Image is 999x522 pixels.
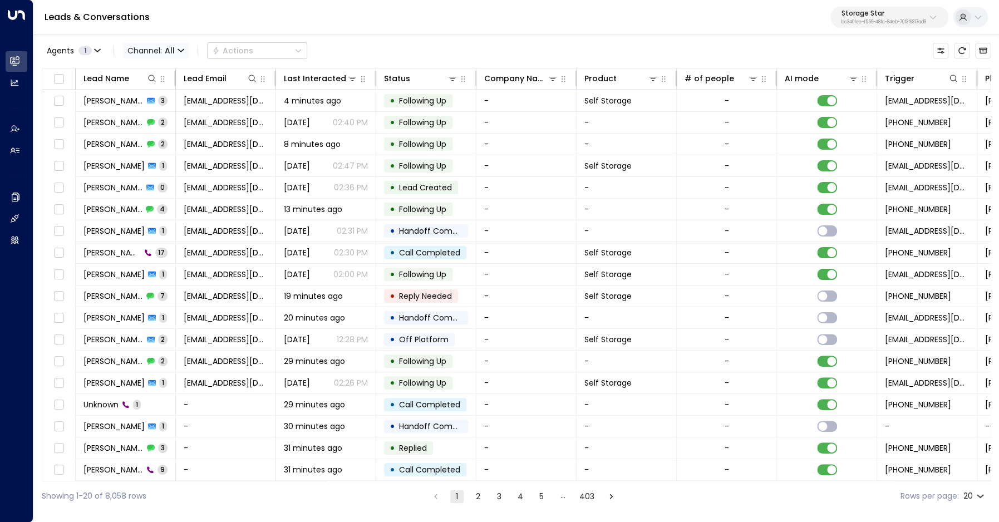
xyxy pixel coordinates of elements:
button: Go to page 403 [577,490,597,503]
div: AI mode [785,72,859,85]
div: - [725,182,729,193]
div: Company Name [484,72,547,85]
span: Bret Alexander [83,290,143,302]
span: no-reply-facilities@sparefoot.com [885,182,969,193]
span: Toggle select row [52,376,66,390]
td: - [476,90,577,111]
span: no-reply-facilities@sparefoot.com [885,377,969,388]
td: - [476,437,577,459]
span: Unknown [83,399,119,410]
td: - [476,285,577,307]
span: 19 minutes ago [284,290,343,302]
span: +19703423830 [885,290,951,302]
span: Tessi Villanueva [83,160,145,171]
span: Selmasalinas9216@gmail.com [184,117,268,128]
div: - [725,334,729,345]
div: • [390,178,395,197]
span: Handoff Completed [399,225,478,237]
span: +18087851353 [885,139,951,150]
label: Rows per page: [900,490,959,502]
p: 02:47 PM [333,160,368,171]
span: Following Up [399,139,446,150]
span: +13613186028 [885,117,951,128]
span: noreply@storagely.io [885,95,969,106]
span: no-reply-facilities@sparefoot.com [885,160,969,171]
span: bd_alexander@outlook.com [184,290,268,302]
span: Off Platform [399,334,449,345]
span: bd_alexander@outlook.com [184,334,268,345]
span: Toggle select row [52,116,66,130]
span: Self Storage [584,269,632,280]
span: 20 minutes ago [284,312,345,323]
span: Channel: [123,43,189,58]
button: Storage Starbc340fee-f559-48fc-84eb-70f3f6817ad8 [830,7,948,28]
span: Self Storage [584,377,632,388]
div: Company Name [484,72,558,85]
td: - [877,416,977,437]
td: - [577,351,677,372]
div: • [390,373,395,392]
span: 0 [158,183,168,192]
span: Toggle select row [52,268,66,282]
div: AI mode [785,72,819,85]
div: Lead Email [184,72,227,85]
div: • [390,156,395,175]
span: 1 [159,161,167,170]
div: - [725,312,729,323]
button: Actions [207,42,307,59]
span: Toggle select row [52,398,66,412]
span: 1 [133,400,141,409]
div: - [725,377,729,388]
td: - [176,459,276,480]
div: Product [584,72,658,85]
span: Tessi Villanueva [83,139,144,150]
span: 1 [159,313,167,322]
span: Self Storage [584,334,632,345]
span: +17372678078 [885,399,951,410]
td: - [577,394,677,415]
div: Trigger [885,72,914,85]
td: - [577,459,677,480]
td: - [476,459,577,480]
div: Status [384,72,458,85]
div: • [390,91,395,110]
span: 8 minutes ago [284,139,341,150]
div: # of people [685,72,734,85]
span: Toggle select row [52,203,66,216]
div: - [725,247,729,258]
span: Following Up [399,269,446,280]
td: - [176,437,276,459]
span: tessivillanueva123@icloud.com [184,182,268,193]
button: Go to page 5 [535,490,548,503]
td: - [476,220,577,242]
span: Replied [399,442,427,454]
span: 29 minutes ago [284,399,345,410]
a: Leads & Conversations [45,11,150,23]
div: Lead Name [83,72,129,85]
span: Toggle select row [52,289,66,303]
span: Toggle select row [52,159,66,173]
td: - [476,307,577,328]
span: Toggle select row [52,181,66,195]
button: Customize [933,43,948,58]
td: - [577,177,677,198]
div: • [390,243,395,262]
span: +12109747126 [885,464,951,475]
div: • [390,417,395,436]
div: • [390,200,395,219]
div: - [725,464,729,475]
span: Stephanie Williams [83,269,145,280]
span: noreply@storagely.io [885,269,969,280]
p: 02:40 PM [333,117,368,128]
span: Yesterday [284,247,310,258]
td: - [577,134,677,155]
span: Following Up [399,356,446,367]
td: - [476,329,577,350]
span: +15303414280 [885,204,951,215]
button: page 1 [450,490,464,503]
div: • [390,265,395,284]
div: - [725,356,729,367]
p: bc340fee-f559-48fc-84eb-70f3f6817ad8 [841,20,926,24]
div: - [725,95,729,106]
span: Following Up [399,117,446,128]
